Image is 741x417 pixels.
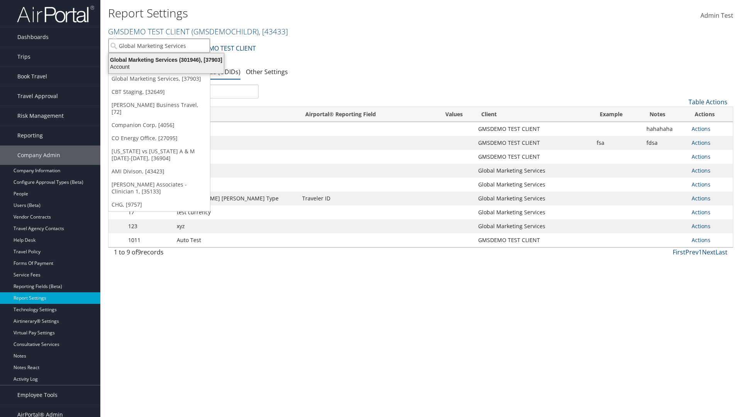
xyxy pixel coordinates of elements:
[692,181,711,188] a: Actions
[474,107,593,122] th: Client
[173,107,298,122] th: Name
[474,192,593,205] td: Global Marketing Services
[108,39,210,53] input: Search Accounts
[108,5,525,21] h1: Report Settings
[108,165,210,178] a: AMI Divison, [43423]
[474,136,593,150] td: GMSDEMO TEST CLIENT
[474,164,593,178] td: Global Marketing Services
[692,167,711,174] a: Actions
[692,139,711,146] a: Actions
[108,198,210,211] a: CHG, [9757]
[17,86,58,106] span: Travel Approval
[692,222,711,230] a: Actions
[298,107,434,122] th: Airportal&reg; Reporting Field
[688,107,733,122] th: Actions
[298,192,434,205] td: Traveler ID
[108,98,210,119] a: [PERSON_NAME] Business Travel, [72]
[124,205,173,219] td: 17
[689,98,727,106] a: Table Actions
[17,47,30,66] span: Trips
[474,233,593,247] td: GMSDEMO TEST CLIENT
[124,219,173,233] td: 123
[685,248,699,256] a: Prev
[173,233,298,247] td: Auto Test
[104,56,228,63] div: Global Marketing Services (301946), [37903]
[173,164,298,178] td: Test
[643,122,688,136] td: hahahaha
[108,72,210,85] a: Global Marketing Services, [37903]
[137,248,141,256] span: 9
[108,132,210,145] a: CO Energy Office, [27095]
[173,150,298,164] td: blahhhhhh
[692,208,711,216] a: Actions
[692,153,711,160] a: Actions
[17,385,58,405] span: Employee Tools
[108,26,288,37] a: GMSDEMO TEST CLIENT
[716,248,727,256] a: Last
[474,150,593,164] td: GMSDEMO TEST CLIENT
[593,107,643,122] th: Example
[246,68,288,76] a: Other Settings
[673,248,685,256] a: First
[259,26,288,37] span: , [ 43433 ]
[474,122,593,136] td: GMSDEMO TEST CLIENT
[108,119,210,132] a: Companion Corp, [4056]
[173,136,298,150] td: test99
[173,122,298,136] td: test1
[692,195,711,202] a: Actions
[692,125,711,132] a: Actions
[692,236,711,244] a: Actions
[17,5,94,23] img: airportal-logo.png
[173,219,298,233] td: xyz
[104,63,228,70] div: Account
[17,106,64,125] span: Risk Management
[699,248,702,256] a: 1
[17,146,60,165] span: Company Admin
[173,192,298,205] td: [PERSON_NAME] [PERSON_NAME] Type
[114,247,259,261] div: 1 to 9 of records
[702,248,716,256] a: Next
[643,107,688,122] th: Notes
[474,178,593,192] td: Global Marketing Services
[108,145,210,165] a: [US_STATE] vs [US_STATE] A & M [DATE]-[DATE], [36904]
[173,205,298,219] td: test currency
[173,178,298,192] td: Temp
[700,4,733,28] a: Admin Test
[108,85,210,98] a: CBT Staging, [32649]
[593,136,643,150] td: fsa
[434,107,474,122] th: Values
[17,126,43,145] span: Reporting
[474,219,593,233] td: Global Marketing Services
[17,67,47,86] span: Book Travel
[474,205,593,219] td: Global Marketing Services
[108,178,210,198] a: [PERSON_NAME] Associates - Clinician 1, [35133]
[187,41,256,56] a: GMSDEMO TEST CLIENT
[700,11,733,20] span: Admin Test
[191,26,259,37] span: ( GMSDEMOCHILDR )
[643,136,688,150] td: fdsa
[17,27,49,47] span: Dashboards
[124,233,173,247] td: 1011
